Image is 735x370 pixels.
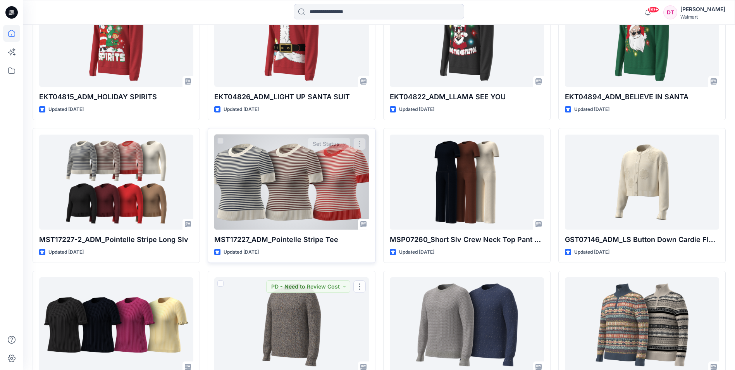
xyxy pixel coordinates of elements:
[224,105,259,114] p: Updated [DATE]
[39,234,193,245] p: MST17227-2_ADM_Pointelle Stripe Long Slv
[390,92,544,102] p: EKT04822_ADM_LLAMA SEE YOU
[574,105,609,114] p: Updated [DATE]
[39,92,193,102] p: EKT04815_ADM_HOLIDAY SPIRITS
[48,248,84,256] p: Updated [DATE]
[574,248,609,256] p: Updated [DATE]
[214,135,368,230] a: MST17227_ADM_Pointelle Stripe Tee
[399,105,434,114] p: Updated [DATE]
[214,92,368,102] p: EKT04826_ADM_LIGHT UP SANTA SUIT
[214,234,368,245] p: MST17227_ADM_Pointelle Stripe Tee
[48,105,84,114] p: Updated [DATE]
[565,135,719,230] a: GST07146_ADM_LS Button Down Cardie Flower1
[565,234,719,245] p: GST07146_ADM_LS Button Down Cardie Flower1
[663,5,677,19] div: DT
[565,92,719,102] p: EKT04894_ADM_BELIEVE IN SANTA
[680,14,725,20] div: Walmart
[680,5,725,14] div: [PERSON_NAME]
[39,135,193,230] a: MST17227-2_ADM_Pointelle Stripe Long Slv
[390,234,544,245] p: MSP07260_Short Slv Crew Neck Top Pant Set
[647,7,659,13] span: 99+
[390,135,544,230] a: MSP07260_Short Slv Crew Neck Top Pant Set
[224,248,259,256] p: Updated [DATE]
[399,248,434,256] p: Updated [DATE]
